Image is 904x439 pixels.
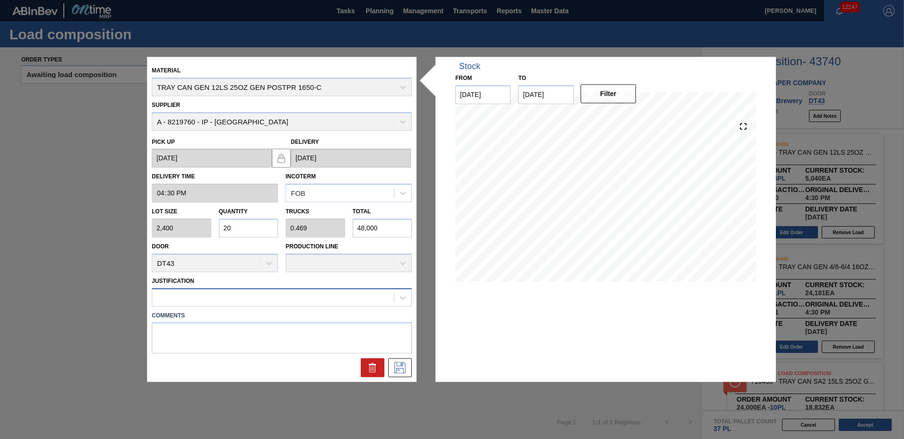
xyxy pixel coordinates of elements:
input: mm/dd/yyyy [518,85,574,104]
label: Quantity [219,209,248,215]
button: Filter [581,84,636,103]
input: mm/dd/yyyy [152,149,272,168]
div: Edit Order [388,359,412,378]
div: Delete Order [361,359,384,378]
label: Pick up [152,139,175,145]
label: Incoterm [286,174,316,180]
label: Material [152,67,181,74]
label: Delivery [291,139,319,145]
div: FOB [291,189,305,197]
label: to [518,75,526,81]
input: mm/dd/yyyy [291,149,411,168]
label: From [455,75,472,81]
label: Production Line [286,243,338,250]
label: Delivery Time [152,170,278,184]
img: locked [276,152,287,164]
label: Lot size [152,205,211,219]
label: Comments [152,309,412,323]
label: Justification [152,278,194,284]
label: Door [152,243,169,250]
label: Trucks [286,209,309,215]
div: Stock [459,61,480,71]
input: mm/dd/yyyy [455,85,511,104]
button: locked [272,149,291,167]
label: Total [353,209,371,215]
label: Supplier [152,102,180,108]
